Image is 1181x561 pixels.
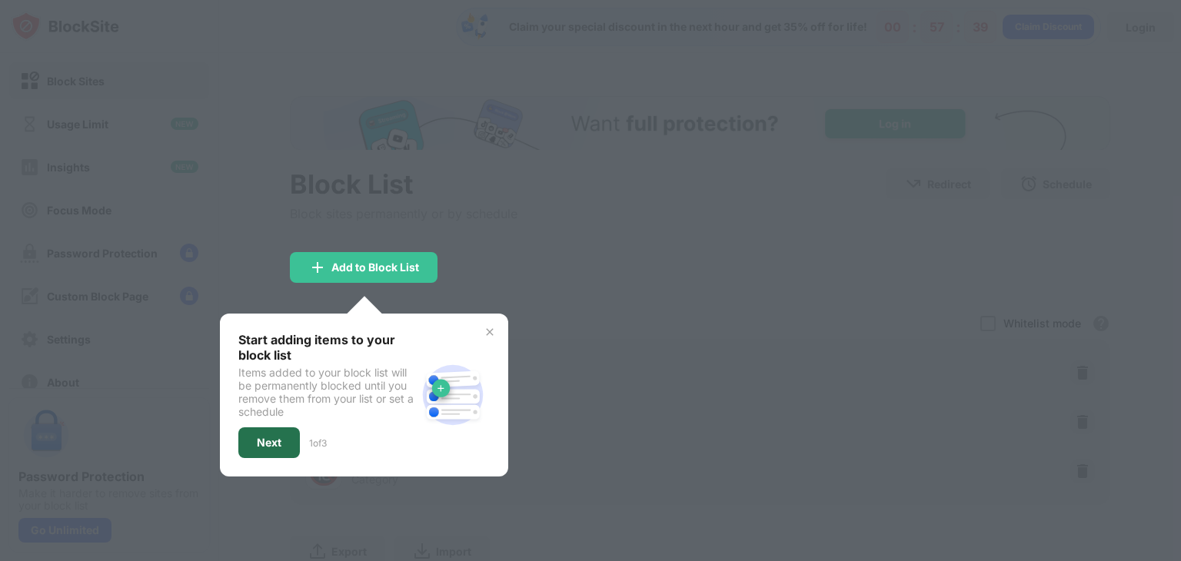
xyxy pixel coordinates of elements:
[238,332,416,363] div: Start adding items to your block list
[257,437,281,449] div: Next
[331,261,419,274] div: Add to Block List
[484,326,496,338] img: x-button.svg
[238,366,416,418] div: Items added to your block list will be permanently blocked until you remove them from your list o...
[309,437,327,449] div: 1 of 3
[416,358,490,432] img: block-site.svg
